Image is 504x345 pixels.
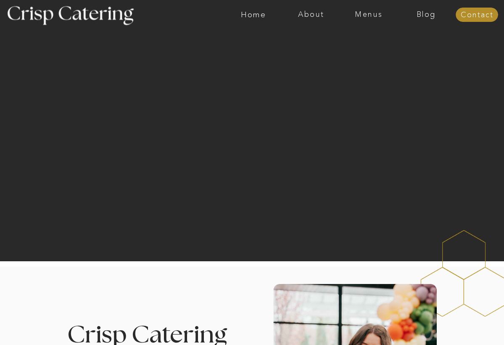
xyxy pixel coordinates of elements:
a: Blog [397,11,455,19]
a: Menus [340,11,397,19]
iframe: podium webchat widget bubble [437,303,504,345]
a: Home [225,11,282,19]
a: About [282,11,340,19]
a: Contact [456,11,498,19]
